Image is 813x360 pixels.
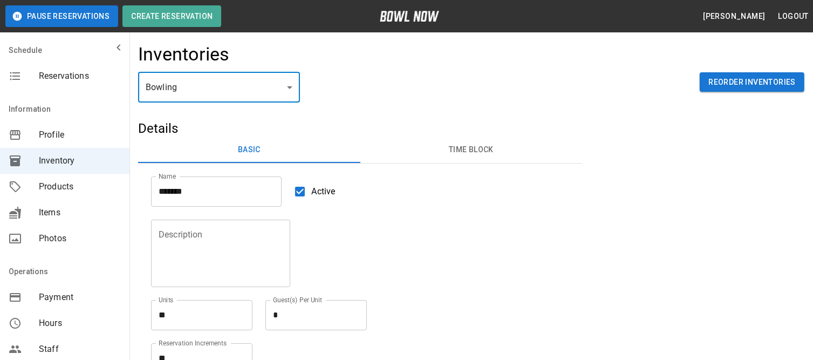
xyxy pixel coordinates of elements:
[138,72,300,103] div: Bowling
[311,185,335,198] span: Active
[774,6,813,26] button: Logout
[138,137,360,163] button: Basic
[39,128,121,141] span: Profile
[39,291,121,304] span: Payment
[39,70,121,83] span: Reservations
[39,154,121,167] span: Inventory
[700,72,804,92] button: Reorder Inventories
[39,232,121,245] span: Photos
[360,137,583,163] button: Time Block
[138,120,582,137] h5: Details
[138,137,582,163] div: basic tabs example
[39,343,121,356] span: Staff
[39,180,121,193] span: Products
[122,5,221,27] button: Create Reservation
[39,206,121,219] span: Items
[699,6,769,26] button: [PERSON_NAME]
[380,11,439,22] img: logo
[5,5,118,27] button: Pause Reservations
[39,317,121,330] span: Hours
[138,43,230,66] h4: Inventories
